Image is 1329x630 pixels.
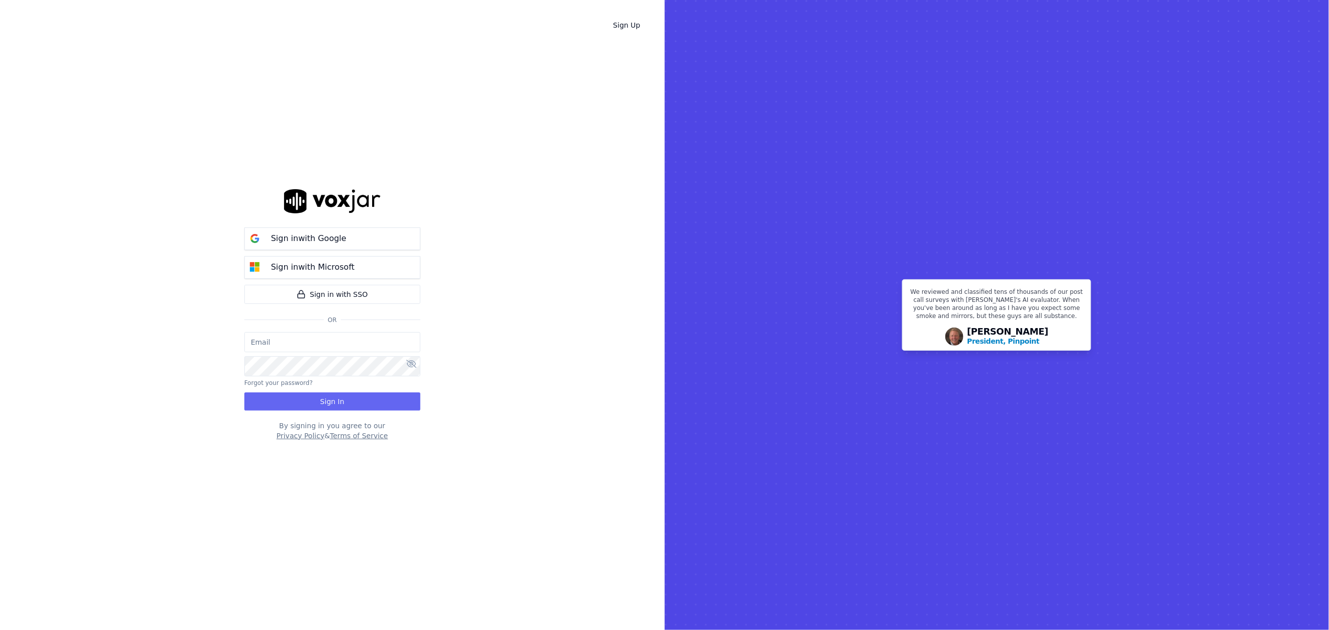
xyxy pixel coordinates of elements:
[271,261,355,273] p: Sign in with Microsoft
[244,392,420,411] button: Sign In
[277,431,324,441] button: Privacy Policy
[909,288,1085,324] p: We reviewed and classified tens of thousands of our post call surveys with [PERSON_NAME]'s AI eva...
[324,316,341,324] span: Or
[284,189,381,213] img: logo
[244,256,420,279] button: Sign inwith Microsoft
[244,332,420,352] input: Email
[945,328,963,346] img: Avatar
[244,379,313,387] button: Forgot your password?
[244,227,420,250] button: Sign inwith Google
[330,431,388,441] button: Terms of Service
[605,16,648,34] a: Sign Up
[967,327,1049,346] div: [PERSON_NAME]
[967,336,1040,346] p: President, Pinpoint
[271,232,346,245] p: Sign in with Google
[244,421,420,441] div: By signing in you agree to our &
[245,257,265,277] img: microsoft Sign in button
[245,228,265,249] img: google Sign in button
[244,285,420,304] a: Sign in with SSO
